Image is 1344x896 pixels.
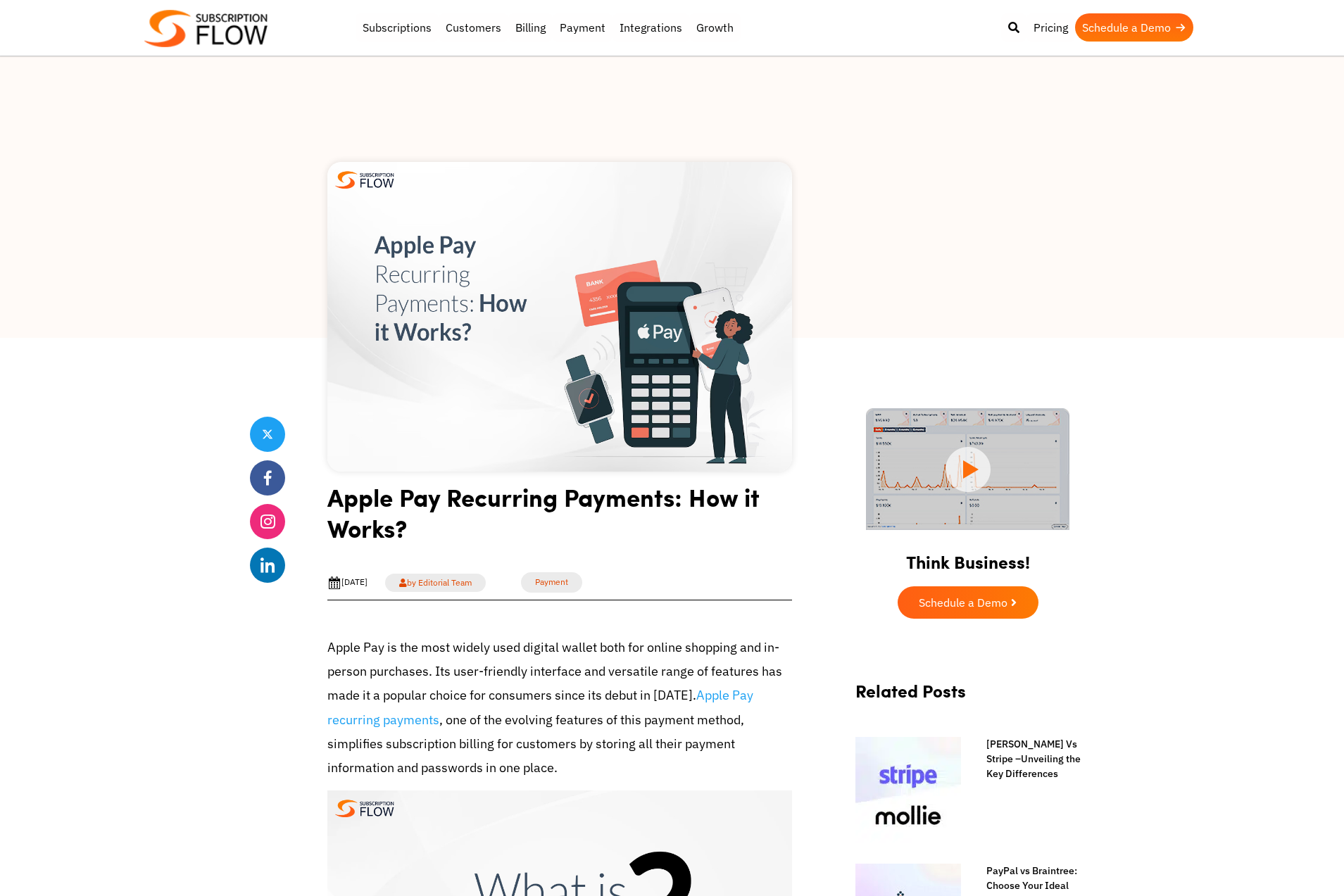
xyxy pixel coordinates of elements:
div: [DATE] [327,576,368,590]
a: Subscriptions [356,13,439,42]
a: Payment [521,572,582,593]
a: Payment [553,13,613,42]
a: Schedule a Demo [1075,13,1193,42]
a: Pricing [1026,13,1075,42]
h1: Apple Pay Recurring Payments: How it Works? [327,481,792,554]
h2: Related Posts [855,681,1081,715]
a: Growth [689,13,741,42]
a: by Editorial Team [385,574,486,592]
img: Subscriptionflow [144,10,268,47]
a: Apple Pay recurring payments [327,687,753,727]
img: intro video [866,408,1069,530]
a: [PERSON_NAME] Vs Stripe –Unveiling the Key Differences [972,737,1081,781]
a: Billing [508,13,553,42]
img: Apple Pay Recurring Payments: How it Works? [327,162,792,472]
a: Integrations [613,13,689,42]
img: Mollie Vs Stripe [855,737,961,843]
a: Schedule a Demo [898,586,1038,619]
a: Customers [439,13,508,42]
span: Schedule a Demo [919,597,1007,608]
h2: Think Business! [841,534,1095,579]
p: Apple Pay is the most widely used digital wallet both for online shopping and in-person purchases... [327,636,792,780]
